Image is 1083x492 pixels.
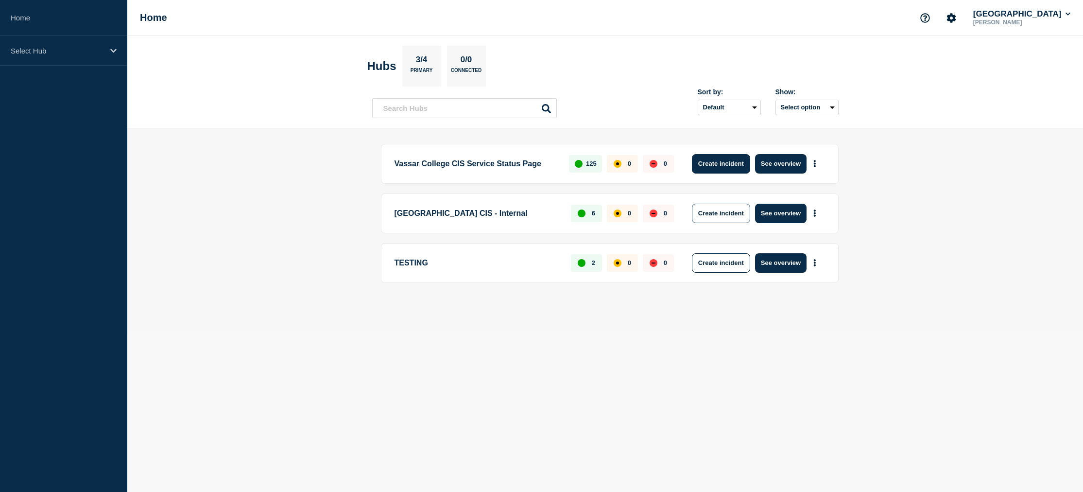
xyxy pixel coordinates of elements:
p: 0/0 [457,55,476,68]
p: 0 [628,210,631,217]
button: Create incident [692,204,750,223]
div: up [578,259,585,267]
button: Create incident [692,253,750,273]
button: Account settings [941,8,962,28]
input: Search Hubs [372,98,557,118]
p: 125 [586,160,597,167]
p: 6 [592,210,595,217]
div: down [650,160,657,168]
button: More actions [808,155,821,173]
p: Connected [451,68,481,78]
p: Vassar College CIS Service Status Page [395,154,558,174]
h2: Hubs [367,59,396,73]
button: Support [915,8,935,28]
p: 0 [664,210,667,217]
div: up [578,210,585,217]
div: Show: [775,88,839,96]
select: Sort by [698,100,761,115]
p: 2 [592,259,595,266]
p: [GEOGRAPHIC_DATA] CIS - Internal [395,204,560,223]
p: 0 [628,160,631,167]
h1: Home [140,12,167,23]
div: down [650,210,657,217]
div: affected [614,160,621,168]
div: affected [614,210,621,217]
div: Sort by: [698,88,761,96]
p: [PERSON_NAME] [971,19,1072,26]
button: [GEOGRAPHIC_DATA] [971,9,1072,19]
button: See overview [755,204,807,223]
p: 0 [664,259,667,266]
button: Select option [775,100,839,115]
button: See overview [755,253,807,273]
p: Select Hub [11,47,104,55]
div: down [650,259,657,267]
p: 3/4 [412,55,431,68]
button: More actions [808,254,821,272]
div: affected [614,259,621,267]
p: TESTING [395,253,560,273]
button: See overview [755,154,807,174]
p: 0 [664,160,667,167]
button: Create incident [692,154,750,174]
div: up [575,160,583,168]
button: More actions [808,204,821,222]
p: 0 [628,259,631,266]
p: Primary [411,68,433,78]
